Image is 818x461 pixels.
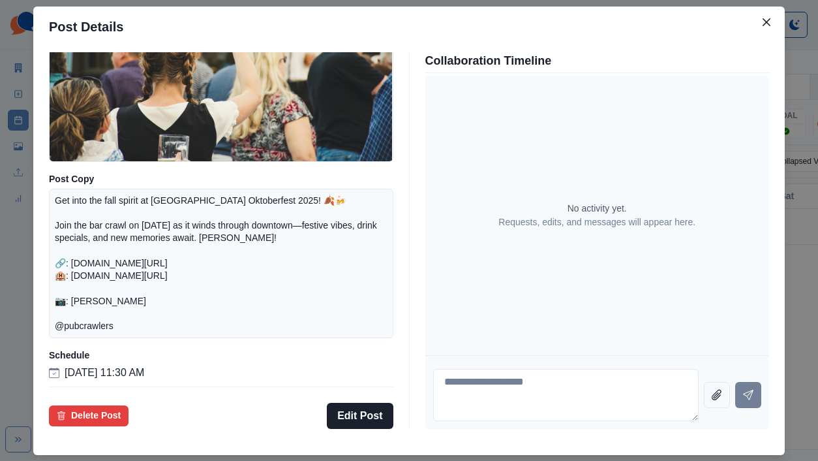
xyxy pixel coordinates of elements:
button: Delete Post [49,405,129,426]
p: Schedule [49,349,393,362]
button: Send message [735,382,761,408]
p: Post Copy [49,172,393,186]
p: Collaboration Timeline [425,52,770,70]
button: Edit Post [327,403,393,429]
header: Post Details [33,7,785,47]
p: No activity yet. [568,202,627,215]
p: [DATE] 11:30 AM [65,365,144,381]
p: Requests, edits, and messages will appear here. [498,215,695,229]
p: Get into the fall spirit at [GEOGRAPHIC_DATA] Oktoberfest 2025! 🍂🍻 Join the bar crawl on [DATE] a... [55,195,387,333]
button: Attach file [704,382,730,408]
button: Close [756,12,777,33]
